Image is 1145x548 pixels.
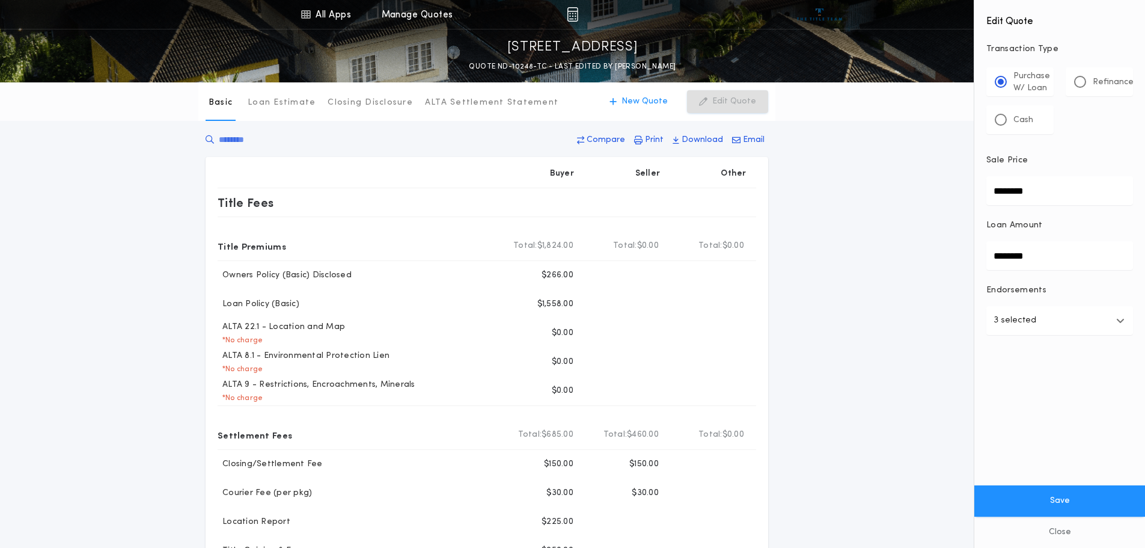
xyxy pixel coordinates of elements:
[218,365,263,374] p: * No charge
[218,379,415,391] p: ALTA 9 - Restrictions, Encroachments, Minerals
[218,458,323,470] p: Closing/Settlement Fee
[587,134,625,146] p: Compare
[209,97,233,109] p: Basic
[218,336,263,345] p: * No charge
[722,240,744,252] span: $0.00
[986,7,1133,29] h4: Edit Quote
[218,393,263,403] p: * No charge
[603,429,627,441] b: Total:
[986,155,1028,167] p: Sale Price
[425,97,558,109] p: ALTA Settlement Statement
[537,298,573,310] p: $1,558.00
[542,516,573,528] p: $225.00
[218,298,299,310] p: Loan Policy (Basic)
[218,425,292,445] p: Settlement Fees
[1013,114,1033,126] p: Cash
[986,220,1043,232] p: Loan Amount
[550,168,574,180] p: Buyer
[537,240,573,252] span: $1,824.00
[573,129,629,151] button: Compare
[974,485,1145,517] button: Save
[597,90,680,113] button: New Quote
[635,168,661,180] p: Seller
[507,38,638,57] p: [STREET_ADDRESS]
[567,7,578,22] img: img
[1013,70,1050,94] p: Purchase W/ Loan
[542,269,573,282] p: $266.00
[632,487,659,499] p: $30.00
[518,429,542,441] b: Total:
[627,429,659,441] span: $460.00
[637,240,659,252] span: $0.00
[721,168,747,180] p: Other
[552,327,573,339] p: $0.00
[722,429,744,441] span: $0.00
[743,134,765,146] p: Email
[986,306,1133,335] button: 3 selected
[698,429,722,441] b: Total:
[218,516,290,528] p: Location Report
[552,385,573,397] p: $0.00
[218,193,274,212] p: Title Fees
[645,134,664,146] p: Print
[469,61,676,73] p: QUOTE ND-10248-TC - LAST EDITED BY [PERSON_NAME]
[728,129,768,151] button: Email
[631,129,667,151] button: Print
[218,321,345,333] p: ALTA 22.1 - Location and Map
[513,240,537,252] b: Total:
[629,458,659,470] p: $150.00
[986,285,1133,297] p: Endorsements
[1093,76,1134,88] p: Refinance
[546,487,573,499] p: $30.00
[248,97,316,109] p: Loan Estimate
[797,8,842,20] img: vs-icon
[974,517,1145,548] button: Close
[544,458,573,470] p: $150.00
[542,429,573,441] span: $685.00
[698,240,722,252] b: Total:
[218,236,286,256] p: Title Premiums
[669,129,727,151] button: Download
[613,240,637,252] b: Total:
[994,313,1036,328] p: 3 selected
[712,96,756,108] p: Edit Quote
[552,356,573,368] p: $0.00
[682,134,723,146] p: Download
[218,269,352,282] p: Owners Policy (Basic) Disclosed
[218,350,389,362] p: ALTA 8.1 - Environmental Protection Lien
[687,90,768,113] button: Edit Quote
[621,96,668,108] p: New Quote
[986,241,1133,270] input: Loan Amount
[986,176,1133,205] input: Sale Price
[986,43,1133,55] p: Transaction Type
[218,487,312,499] p: Courier Fee (per pkg)
[328,97,413,109] p: Closing Disclosure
